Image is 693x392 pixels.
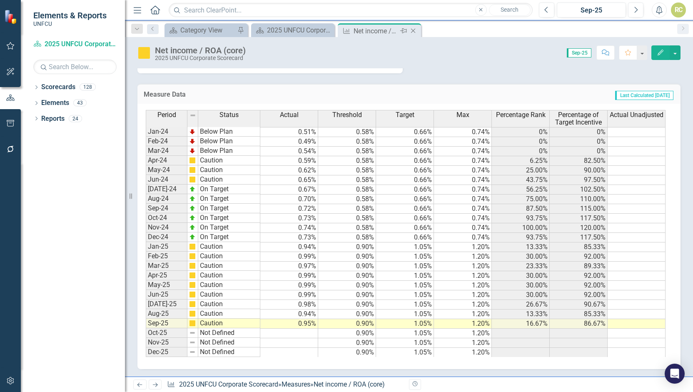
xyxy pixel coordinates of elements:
[492,185,550,195] td: 56.25%
[167,380,403,390] div: » »
[550,290,608,300] td: 92.00%
[260,262,318,271] td: 0.97%
[550,204,608,214] td: 115.00%
[492,281,550,290] td: 30.00%
[189,320,196,327] img: cBAA0RP0Y6D5n+AAAAAElFTkSuQmCC
[146,338,187,347] td: Nov-25
[146,127,187,137] td: Jan-24
[180,25,235,35] div: Category View
[376,271,434,281] td: 1.05%
[189,301,196,307] img: cBAA0RP0Y6D5n+AAAAAElFTkSuQmCC
[550,156,608,166] td: 82.50%
[189,330,196,336] img: 8DAGhfEEPCf229AAAAAElFTkSuQmCC
[198,309,260,319] td: Caution
[146,347,187,357] td: Dec-25
[260,166,318,175] td: 0.62%
[318,338,376,348] td: 0.90%
[169,3,533,17] input: Search ClearPoint...
[260,233,318,242] td: 0.73%
[189,243,196,250] img: cBAA0RP0Y6D5n+AAAAAElFTkSuQmCC
[396,111,414,119] span: Target
[198,347,260,357] td: Not Defined
[550,147,608,156] td: 0%
[434,137,492,147] td: 0.74%
[376,310,434,319] td: 1.05%
[260,127,318,137] td: 0.51%
[189,167,196,173] img: cBAA0RP0Y6D5n+AAAAAElFTkSuQmCC
[550,281,608,290] td: 92.00%
[492,233,550,242] td: 93.75%
[155,55,246,61] div: 2025 UNFCU Corporate Scorecard
[146,242,187,252] td: Jan-25
[434,319,492,329] td: 1.20%
[146,204,187,213] td: Sep-24
[318,166,376,175] td: 0.58%
[155,46,246,55] div: Net income / ROA (core)
[198,300,260,309] td: Caution
[41,82,75,92] a: Scorecards
[189,205,196,212] img: zOikAAAAAElFTkSuQmCC
[198,156,260,165] td: Caution
[198,338,260,347] td: Not Defined
[318,185,376,195] td: 0.58%
[550,223,608,233] td: 120.00%
[198,328,260,338] td: Not Defined
[41,98,69,108] a: Elements
[189,234,196,240] img: zOikAAAAAElFTkSuQmCC
[318,214,376,223] td: 0.58%
[318,310,376,319] td: 0.90%
[492,156,550,166] td: 6.25%
[434,233,492,242] td: 0.74%
[167,25,235,35] a: Category View
[376,185,434,195] td: 0.66%
[318,271,376,281] td: 0.90%
[376,300,434,310] td: 1.05%
[550,127,608,137] td: 0%
[198,223,260,232] td: On Target
[492,290,550,300] td: 30.00%
[260,252,318,262] td: 0.99%
[550,175,608,185] td: 97.50%
[550,271,608,281] td: 92.00%
[189,272,196,279] img: cBAA0RP0Y6D5n+AAAAAElFTkSuQmCC
[189,128,196,135] img: TnMDeAgwAPMxUmUi88jYAAAAAElFTkSuQmCC
[198,204,260,213] td: On Target
[376,252,434,262] td: 1.05%
[550,319,608,329] td: 86.67%
[610,111,663,119] span: Actual Unadjusted
[146,232,187,242] td: Dec-24
[146,194,187,204] td: Aug-24
[260,300,318,310] td: 0.98%
[318,175,376,185] td: 0.58%
[550,262,608,271] td: 89.33%
[33,10,107,20] span: Elements & Reports
[550,300,608,310] td: 90.67%
[146,165,187,175] td: May-24
[260,137,318,147] td: 0.49%
[492,175,550,185] td: 43.75%
[33,20,107,27] small: UNFCU
[69,115,82,122] div: 24
[80,84,96,91] div: 128
[434,147,492,156] td: 0.74%
[189,138,196,145] img: TnMDeAgwAPMxUmUi88jYAAAAAElFTkSuQmCC
[492,252,550,262] td: 30.00%
[434,204,492,214] td: 0.74%
[492,195,550,204] td: 75.00%
[189,253,196,260] img: cBAA0RP0Y6D5n+AAAAAElFTkSuQmCC
[146,223,187,232] td: Nov-24
[189,224,196,231] img: zOikAAAAAElFTkSuQmCC
[492,147,550,156] td: 0%
[492,262,550,271] td: 23.33%
[146,290,187,300] td: Jun-25
[376,147,434,156] td: 0.66%
[198,194,260,204] td: On Target
[189,215,196,221] img: zOikAAAAAElFTkSuQmCC
[189,112,196,119] img: 8DAGhfEEPCf229AAAAAElFTkSuQmCC
[146,328,187,338] td: Oct-25
[434,127,492,137] td: 0.74%
[560,5,623,15] div: Sep-25
[198,213,260,223] td: On Target
[550,185,608,195] td: 102.50%
[492,166,550,175] td: 25.00%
